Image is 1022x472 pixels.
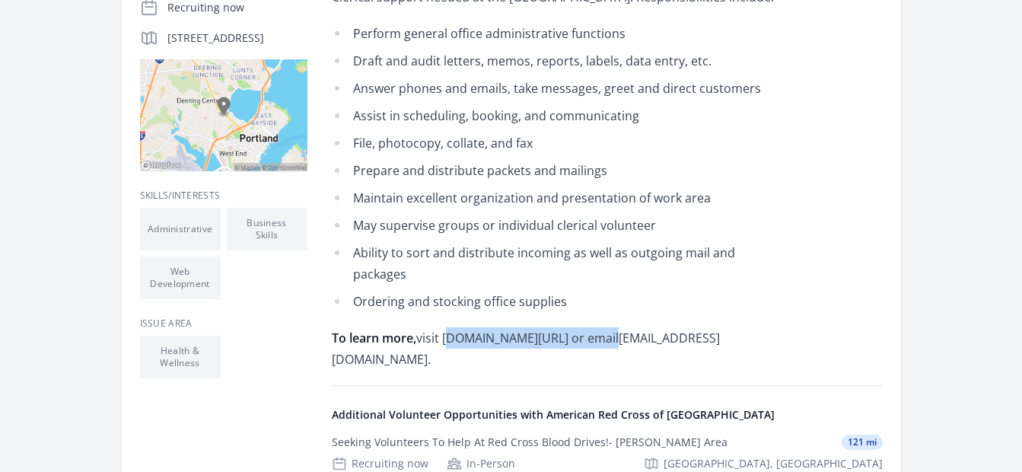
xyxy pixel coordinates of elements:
[140,257,221,299] li: Web Development
[167,30,307,46] p: [STREET_ADDRESS]
[332,105,777,126] li: Assist in scheduling, booking, and communicating
[332,456,428,471] div: Recruiting now
[664,456,883,471] span: [GEOGRAPHIC_DATA], [GEOGRAPHIC_DATA]
[332,215,777,236] li: May supervise groups or individual clerical volunteer
[842,435,883,450] span: 121 mi
[332,407,883,423] h4: Additional Volunteer Opportunities with American Red Cross of [GEOGRAPHIC_DATA]
[227,208,307,250] li: Business Skills
[332,242,777,285] li: Ability to sort and distribute incoming as well as outgoing mail and packages
[140,336,221,378] li: Health & Wellness
[332,160,777,181] li: Prepare and distribute packets and mailings
[332,327,777,370] p: visit [DOMAIN_NAME][URL] or email [EMAIL_ADDRESS][DOMAIN_NAME] .
[332,330,416,346] strong: To learn more,
[140,190,307,202] h3: Skills/Interests
[332,291,777,312] li: Ordering and stocking office supplies
[332,50,777,72] li: Draft and audit letters, memos, reports, labels, data entry, etc.
[447,456,515,471] div: In-Person
[332,435,727,450] div: Seeking Volunteers To Help At Red Cross Blood Drives!- [PERSON_NAME] Area
[332,132,777,154] li: File, photocopy, collate, and fax
[140,208,221,250] li: Administrative
[140,59,307,171] img: Map
[332,187,777,209] li: Maintain excellent organization and presentation of work area
[332,78,777,99] li: Answer phones and emails, take messages, greet and direct customers
[140,317,307,330] h3: Issue area
[332,23,777,44] li: Perform general office administrative functions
